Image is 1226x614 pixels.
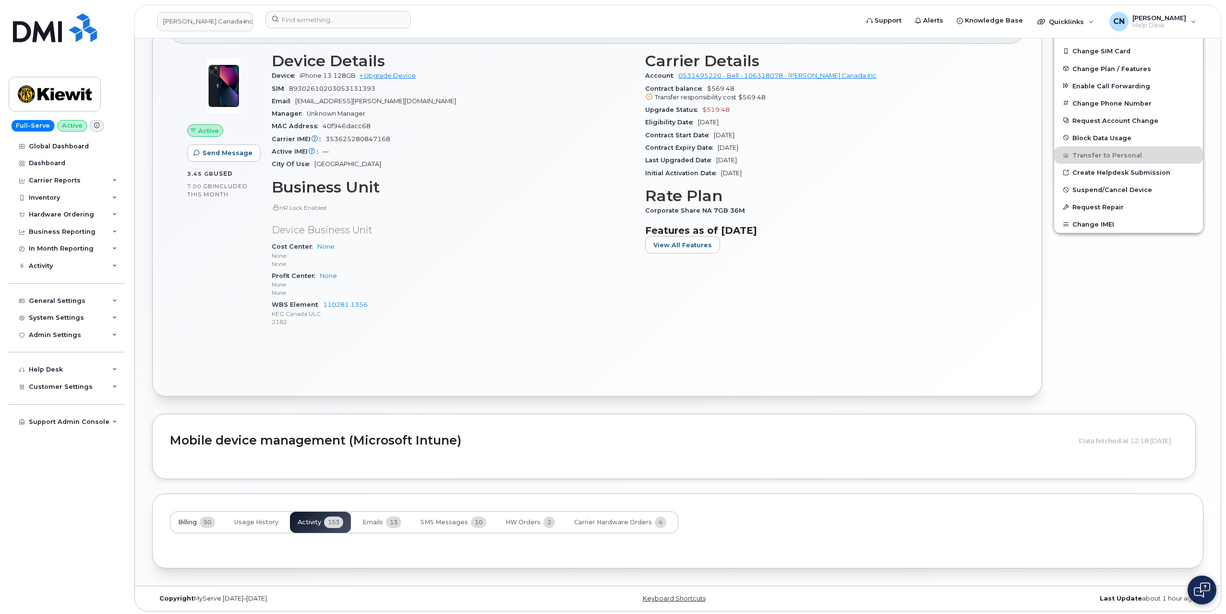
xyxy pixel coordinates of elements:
[718,144,738,151] span: [DATE]
[1079,432,1178,450] div: Data fetched at 12:18 [DATE]
[178,518,197,526] span: Billing
[386,517,401,528] span: 13
[543,517,555,528] span: 2
[1100,595,1142,602] strong: Last Update
[157,12,253,31] a: Kiewit Canada Inc
[860,11,908,30] a: Support
[1072,65,1151,72] span: Change Plan / Features
[362,518,383,526] span: Emails
[289,85,375,92] span: 89302610203053131393
[645,52,1007,70] h3: Carrier Details
[655,94,736,101] span: Transfer responsibility cost
[421,518,468,526] span: SMS Messages
[317,243,335,250] a: None
[187,183,213,190] span: 7.00 GB
[1054,181,1203,198] button: Suspend/Cancel Device
[272,160,314,168] span: City Of Use
[645,157,716,164] span: Last Upgraded Date
[272,223,634,237] p: Device Business Unit
[716,157,737,164] span: [DATE]
[1072,82,1150,89] span: Enable Call Forwarding
[738,94,766,101] span: $569.48
[505,518,541,526] span: HW Orders
[320,272,337,279] a: None
[645,106,702,113] span: Upgrade Status
[272,318,634,326] p: 2182
[203,148,252,157] span: Send Message
[1054,146,1203,164] button: Transfer to Personal
[159,595,194,602] strong: Copyright
[655,517,666,528] span: 4
[1054,164,1203,181] a: Create Helpdesk Submission
[272,310,634,318] p: KEG Canada ULC
[1054,60,1203,77] button: Change Plan / Features
[678,72,877,79] a: 0531495220 - Bell - 106318078 - [PERSON_NAME] Canada Inc
[272,289,634,297] p: None
[1049,18,1084,25] span: Quicklinks
[198,126,219,135] span: Active
[272,52,634,70] h3: Device Details
[272,97,295,105] span: Email
[965,16,1023,25] span: Knowledge Base
[295,97,456,105] span: [EMAIL_ADDRESS][PERSON_NAME][DOMAIN_NAME]
[272,252,634,260] p: None
[645,85,707,92] span: Contract balance
[950,11,1030,30] a: Knowledge Base
[272,110,307,117] span: Manager
[1194,582,1210,598] img: Open chat
[1054,129,1203,146] button: Block Data Usage
[272,204,634,212] p: HR Lock Enabled
[272,260,634,268] p: None
[643,595,706,602] a: Keyboard Shortcuts
[645,225,1007,236] h3: Features as of [DATE]
[714,132,734,139] span: [DATE]
[645,72,678,79] span: Account
[323,148,329,155] span: —
[1054,216,1203,233] button: Change IMEI
[314,160,381,168] span: [GEOGRAPHIC_DATA]
[170,434,1072,447] h2: Mobile device management (Microsoft Intune)
[645,132,714,139] span: Contract Start Date
[152,595,503,602] div: MyServe [DATE]–[DATE]
[471,517,486,528] span: 10
[214,170,233,177] span: used
[272,135,325,143] span: Carrier IMEI
[265,11,411,28] input: Find something...
[1031,12,1101,31] div: Quicklinks
[187,144,261,162] button: Send Message
[1054,112,1203,129] button: Request Account Change
[908,11,950,30] a: Alerts
[1054,77,1203,95] button: Enable Call Forwarding
[234,518,278,526] span: Usage History
[272,272,320,279] span: Profit Center
[272,280,634,289] p: None
[645,236,720,253] button: View All Features
[1072,186,1152,193] span: Suspend/Cancel Device
[323,301,368,308] a: 110281.1356
[272,148,323,155] span: Active IMEI
[272,122,323,130] span: MAC Address
[272,243,317,250] span: Cost Center
[1132,14,1186,22] span: [PERSON_NAME]
[653,241,712,250] span: View All Features
[702,106,730,113] span: $519.48
[645,187,1007,205] h3: Rate Plan
[307,110,365,117] span: Unknown Manager
[325,135,390,143] span: 353625280847168
[187,182,248,198] span: included this month
[1054,198,1203,216] button: Request Repair
[574,518,652,526] span: Carrier Hardware Orders
[195,57,252,115] img: image20231002-3703462-1ig824h.jpeg
[853,595,1203,602] div: about 1 hour ago
[1132,22,1186,29] span: Help Desk
[300,72,356,79] span: iPhone 13 128GB
[698,119,719,126] span: [DATE]
[272,85,289,92] span: SIM
[875,16,901,25] span: Support
[1054,42,1203,60] button: Change SIM Card
[272,72,300,79] span: Device
[721,169,742,177] span: [DATE]
[645,207,750,214] span: Corporate Share NA 7GB 36M
[923,16,943,25] span: Alerts
[645,144,718,151] span: Contract Expiry Date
